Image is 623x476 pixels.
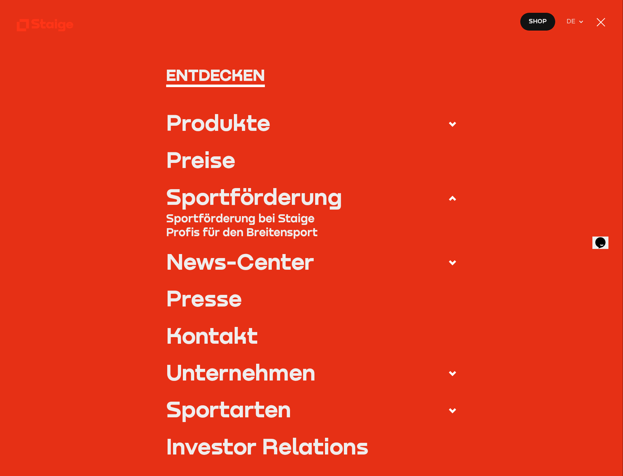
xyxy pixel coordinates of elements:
[166,250,314,272] div: News-Center
[166,225,457,239] a: Profis für den Breitensport
[166,361,316,383] div: Unternehmen
[567,16,578,26] span: DE
[166,287,457,309] a: Presse
[592,227,616,249] iframe: chat widget
[529,16,547,26] span: Shop
[520,12,556,31] a: Shop
[166,435,457,457] a: Investor Relations
[166,185,342,207] div: Sportförderung
[166,111,270,133] div: Produkte
[166,148,457,171] a: Preise
[166,211,457,225] a: Sportförderung bei Staige
[166,324,457,346] a: Kontakt
[166,398,291,420] div: Sportarten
